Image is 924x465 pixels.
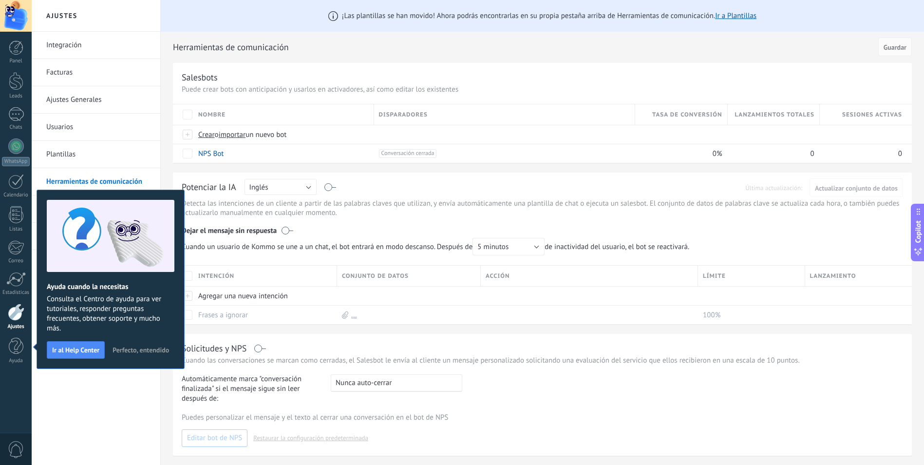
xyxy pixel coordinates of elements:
a: ... [351,310,357,320]
span: o [215,130,219,139]
span: 0 [898,149,902,158]
div: Panel [2,58,30,64]
div: Dejar el mensaje sin respuesta [182,219,903,238]
span: Límite [703,271,726,281]
div: 0 [820,144,902,163]
span: Conversación cerrada [379,149,437,158]
span: Guardar [884,44,906,51]
div: Agregar una nueva intención [193,287,332,305]
li: Ajustes Generales [32,86,160,114]
button: Inglés [245,179,317,195]
p: Cuando las conversaciones se marcan como cerradas, el Salesbot le envía al cliente un mensaje per... [182,356,903,365]
div: Calendario [2,192,30,198]
span: Lanzamiento [810,271,856,281]
div: Ajustes [2,324,30,330]
span: Nunca auto-cerrar [336,378,392,387]
span: Consulta el Centro de ayuda para ver tutoriales, responder preguntas frecuentes, obtener soporte ... [47,294,174,333]
span: Acción [486,271,510,281]
a: Plantillas [46,141,151,168]
button: 5 minutos [472,238,545,255]
div: 100% [698,306,800,324]
div: WhatsApp [2,157,30,166]
span: Ir al Help Center [52,347,99,353]
span: Perfecto, entendido [113,347,169,353]
span: Nombre [198,110,226,119]
div: 0 [728,144,815,163]
a: Facturas [46,59,151,86]
span: de inactividad del usuario, el bot se reactivará. [182,238,695,255]
span: Intención [198,271,234,281]
span: 0% [713,149,722,158]
span: 5 minutos [477,242,509,252]
li: Plantillas [32,141,160,168]
button: Guardar [878,38,912,56]
p: Puede crear bots con anticipación y usarlos en activadores, así como editar los existentes [182,85,903,94]
span: Sesiones activas [842,110,902,119]
div: Solicitudes y NPS [182,343,246,354]
h2: Herramientas de comunicación [173,38,875,57]
span: Inglés [249,183,268,192]
div: Potenciar la IA [182,181,236,194]
button: Ir al Help Center [47,341,105,359]
button: Perfecto, entendido [108,343,173,357]
a: Frases a ignorar [198,310,248,320]
span: 0 [811,149,814,158]
div: Chats [2,124,30,131]
a: Herramientas de comunicación [46,168,151,195]
li: Integración [32,32,160,59]
span: Copilot [913,221,923,243]
div: Listas [2,226,30,232]
span: ¡Las plantillas se han movido! Ahora podrás encontrarlas en su propia pestaña arriba de Herramien... [342,11,756,20]
div: Correo [2,258,30,264]
span: 100% [703,310,720,320]
p: Detecta las intenciones de un cliente a partir de las palabras claves que utilizan, y envía autom... [182,199,903,217]
li: Herramientas de comunicación [32,168,160,195]
div: Leads [2,93,30,99]
a: NPS Bot [198,149,224,158]
a: Integración [46,32,151,59]
li: Facturas [32,59,160,86]
span: Disparadores [379,110,428,119]
span: Conjunto de datos [342,271,409,281]
span: importar [219,130,246,139]
div: Salesbots [182,72,218,83]
span: Automáticamente marca "conversación finalizada" si el mensaje sigue sin leer después de: [182,374,322,404]
span: Tasa de conversión [652,110,722,119]
span: Lanzamientos totales [735,110,814,119]
a: Ajustes Generales [46,86,151,114]
div: Estadísticas [2,290,30,296]
h2: Ayuda cuando la necesitas [47,282,174,291]
span: un nuevo bot [245,130,286,139]
li: Usuarios [32,114,160,141]
a: Usuarios [46,114,151,141]
span: Crear [198,130,215,139]
a: Ir a Plantillas [715,11,756,20]
div: 0% [635,144,722,163]
span: Cuando un usuario de Kommo se une a un chat, el bot entrará en modo descanso. Después de [182,238,545,255]
p: Puedes personalizar el mensaje y el texto al cerrar una conversación en el bot de NPS [182,413,903,422]
div: Ayuda [2,358,30,364]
